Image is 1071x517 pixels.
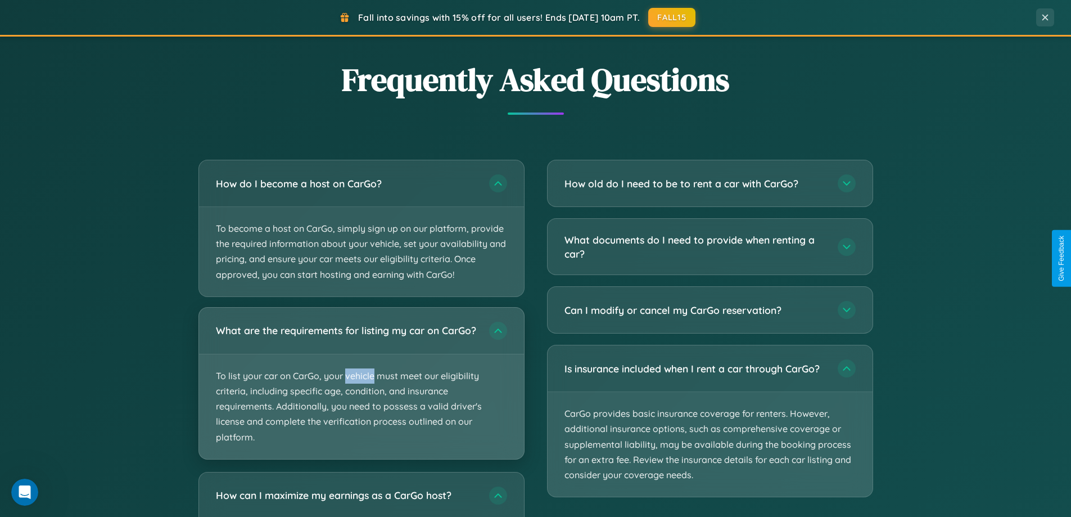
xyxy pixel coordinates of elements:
h3: What are the requirements for listing my car on CarGo? [216,323,478,338]
h3: How old do I need to be to rent a car with CarGo? [564,177,826,191]
h3: Can I modify or cancel my CarGo reservation? [564,303,826,317]
p: To become a host on CarGo, simply sign up on our platform, provide the required information about... [199,207,524,296]
h3: How can I maximize my earnings as a CarGo host? [216,488,478,502]
button: FALL15 [648,8,695,27]
h2: Frequently Asked Questions [198,58,873,101]
h3: What documents do I need to provide when renting a car? [564,233,826,260]
iframe: Intercom live chat [11,479,38,506]
p: To list your car on CarGo, your vehicle must meet our eligibility criteria, including specific ag... [199,354,524,459]
span: Fall into savings with 15% off for all users! Ends [DATE] 10am PT. [358,12,640,23]
h3: How do I become a host on CarGo? [216,177,478,191]
h3: Is insurance included when I rent a car through CarGo? [564,362,826,376]
p: CarGo provides basic insurance coverage for renters. However, additional insurance options, such ... [548,392,873,497]
div: Give Feedback [1058,236,1065,281]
